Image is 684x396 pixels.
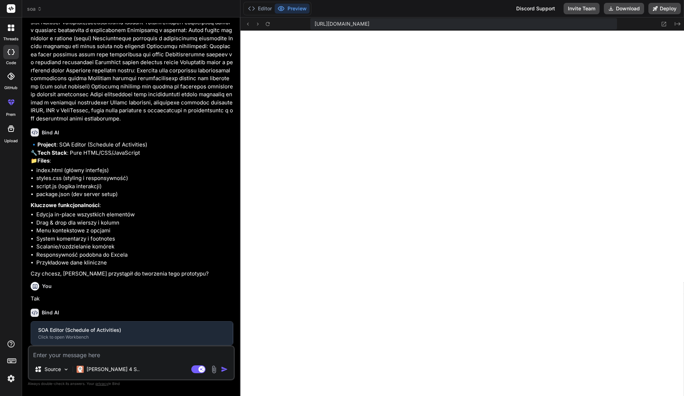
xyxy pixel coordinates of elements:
[4,85,17,91] label: GitHub
[36,243,233,251] li: Scalanie/rozdzielanie komórek
[6,60,16,66] label: code
[36,166,233,175] li: index.html (główny interfejs)
[245,4,275,14] button: Editor
[564,3,600,14] button: Invite Team
[36,235,233,243] li: System komentarzy i footnotes
[87,366,140,373] p: [PERSON_NAME] 4 S..
[38,334,226,340] div: Click to open Workbench
[36,174,233,182] li: styles.css (styling i responsywność)
[37,149,67,156] strong: Tech Stack
[37,157,50,164] strong: Files
[37,141,56,148] strong: Project
[36,259,233,267] li: Przykładowe dane kliniczne
[36,219,233,227] li: Drag & drop dla wierszy i kolumn
[31,322,233,345] button: SOA Editor (Schedule of Activities)Click to open Workbench
[38,326,226,334] div: SOA Editor (Schedule of Activities)
[36,227,233,235] li: Menu kontekstowe z opcjami
[648,3,681,14] button: Deploy
[36,190,233,199] li: package.json (dev server setup)
[5,372,17,385] img: settings
[31,270,233,278] p: Czy chcesz, [PERSON_NAME] przystąpił do tworzenia tego prototypu?
[6,112,16,118] label: prem
[275,4,310,14] button: Preview
[512,3,559,14] div: Discord Support
[63,366,69,372] img: Pick Models
[210,365,218,374] img: attachment
[31,202,99,209] strong: Kluczowe funkcjonalności
[45,366,61,373] p: Source
[31,295,233,303] p: Tak
[240,31,684,396] iframe: Preview
[4,138,18,144] label: Upload
[31,141,233,165] p: 🔹 : SOA Editor (Schedule of Activities) 🔧 : Pure HTML/CSS/JavaScript 📁 :
[36,211,233,219] li: Edycja in-place wszystkich elementów
[3,36,19,42] label: threads
[42,283,52,290] h6: You
[77,366,84,373] img: Claude 4 Sonnet
[31,201,233,210] p: :
[36,251,233,259] li: Responsywność podobna do Excela
[27,5,42,12] span: soa
[95,381,108,386] span: privacy
[315,20,369,27] span: [URL][DOMAIN_NAME]
[36,182,233,191] li: script.js (logika interakcji)
[604,3,644,14] button: Download
[42,309,59,316] h6: Bind AI
[42,129,59,136] h6: Bind AI
[28,380,235,387] p: Always double-check its answers. Your in Bind
[221,366,228,373] img: icon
